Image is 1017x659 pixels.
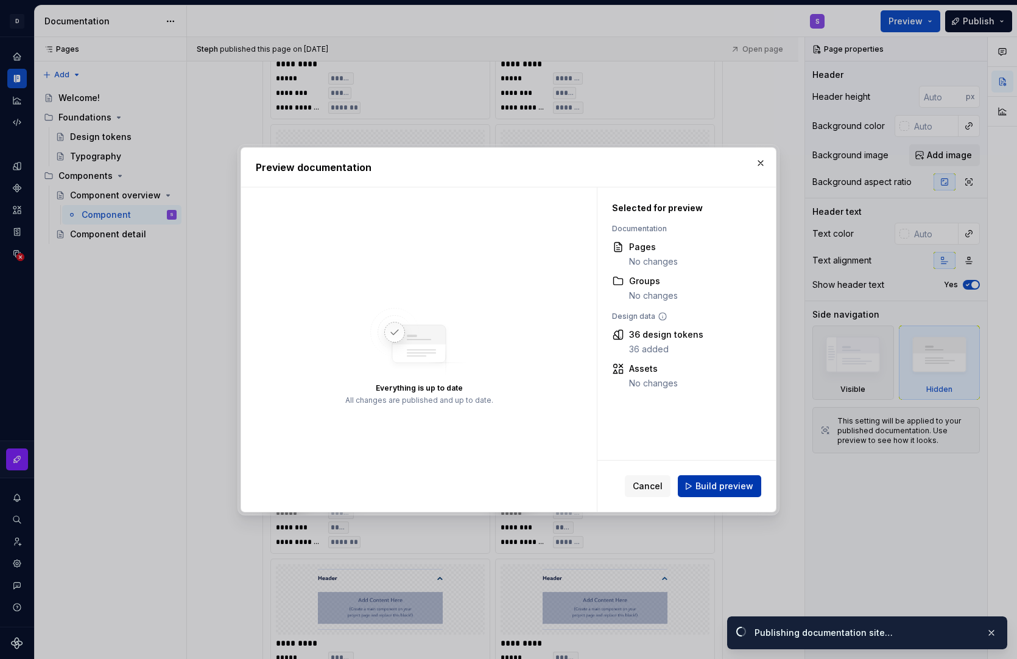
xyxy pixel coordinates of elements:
[678,475,761,497] button: Build preview
[345,396,493,405] div: All changes are published and up to date.
[612,202,755,214] div: Selected for preview
[612,312,755,321] div: Design data
[625,475,670,497] button: Cancel
[629,343,703,355] div: 36 added
[629,290,678,302] div: No changes
[755,627,976,639] div: Publishing documentation site…
[633,480,663,492] span: Cancel
[629,256,678,268] div: No changes
[629,241,678,253] div: Pages
[256,160,761,175] h2: Preview documentation
[629,329,703,341] div: 36 design tokens
[612,224,755,234] div: Documentation
[629,377,678,389] div: No changes
[376,383,463,393] div: Everything is up to date
[629,363,678,375] div: Assets
[695,480,753,492] span: Build preview
[629,275,678,287] div: Groups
